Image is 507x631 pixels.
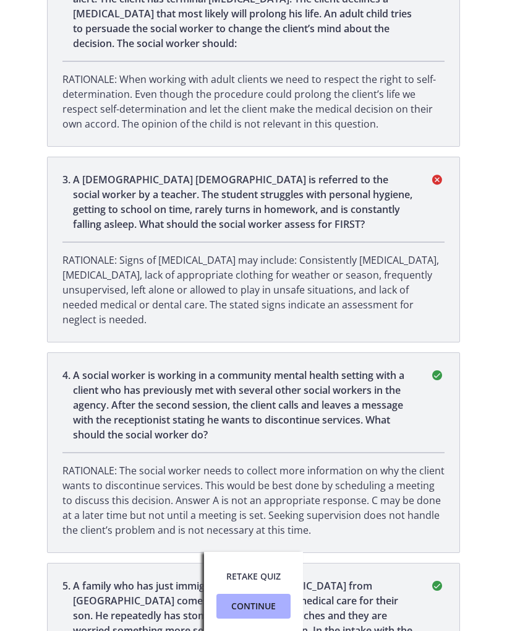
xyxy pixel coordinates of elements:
[73,172,415,232] p: A [DEMOGRAPHIC_DATA] [DEMOGRAPHIC_DATA] is referred to the social worker by a teacher. The studen...
[231,599,276,614] span: Continue
[430,172,445,187] i: incorrect
[62,72,445,131] p: RATIONALE: When working with adult clients we need to respect the right to self-determination. Ev...
[62,368,73,442] span: 4 .
[62,253,445,327] p: RATIONALE: Signs of [MEDICAL_DATA] may include: Consistently [MEDICAL_DATA], [MEDICAL_DATA], lack...
[430,578,445,593] i: correct
[73,368,415,442] p: A social worker is working in a community mental health setting with a client who has previously ...
[226,569,281,584] span: Retake Quiz
[62,172,73,232] span: 3 .
[216,594,291,619] button: Continue
[216,564,291,589] button: Retake Quiz
[62,463,445,537] p: RATIONALE: The social worker needs to collect more information on why the client wants to discont...
[430,368,445,383] i: correct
